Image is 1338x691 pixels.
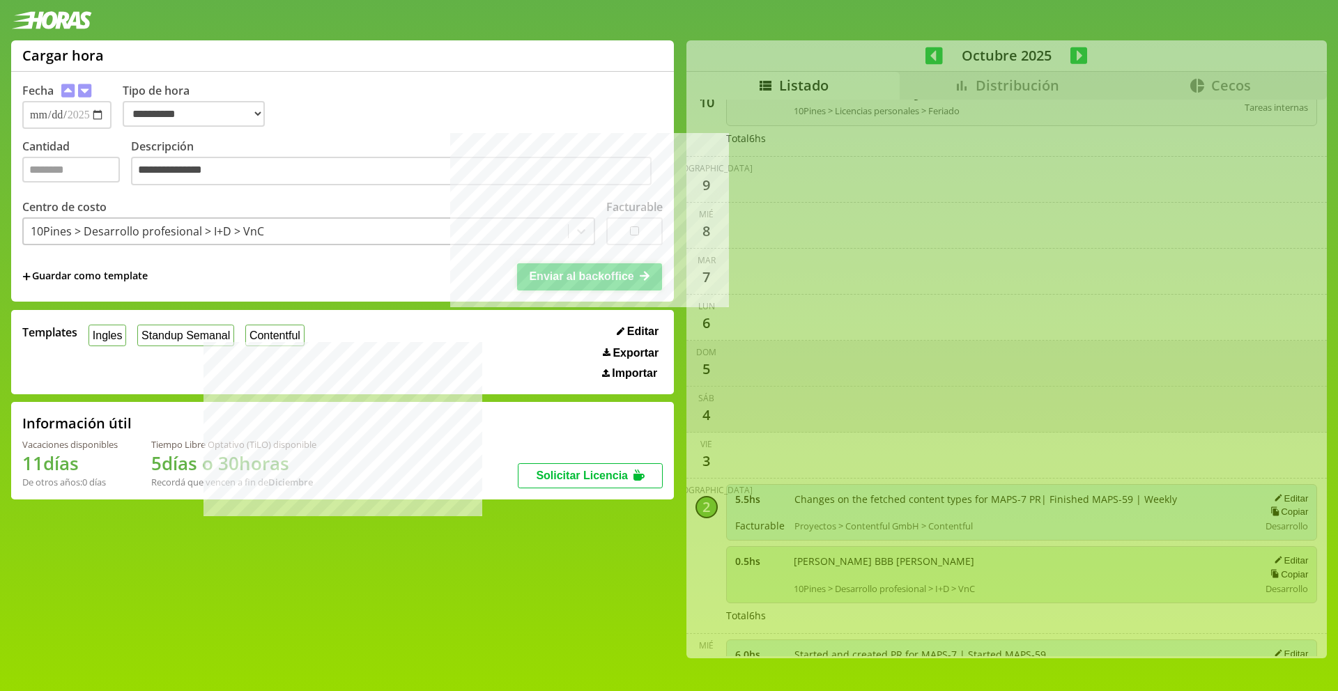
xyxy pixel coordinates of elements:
[123,101,265,127] select: Tipo de hora
[137,325,234,346] button: Standup Semanal
[151,438,316,451] div: Tiempo Libre Optativo (TiLO) disponible
[11,11,92,29] img: logotipo
[536,469,628,481] span: Solicitar Licencia
[268,476,313,488] b: Diciembre
[22,269,148,284] span: +Guardar como template
[151,451,316,476] h1: 5 días o 30 horas
[606,199,663,215] label: Facturable
[517,263,662,290] button: Enviar al backoffice
[529,270,633,282] span: Enviar al backoffice
[22,451,118,476] h1: 11 días
[245,325,305,346] button: Contentful
[612,367,657,380] span: Importar
[123,83,276,129] label: Tipo de hora
[89,325,126,346] button: Ingles
[131,139,663,189] label: Descripción
[22,414,132,433] h2: Información útil
[599,346,663,360] button: Exportar
[22,46,104,65] h1: Cargar hora
[151,476,316,488] div: Recordá que vencen a fin de
[22,199,107,215] label: Centro de costo
[627,325,659,338] span: Editar
[131,157,652,186] textarea: Descripción
[22,157,120,183] input: Cantidad
[22,476,118,488] div: De otros años: 0 días
[613,325,663,339] button: Editar
[31,224,264,239] div: 10Pines > Desarrollo profesional > I+D > VnC
[518,463,663,488] button: Solicitar Licencia
[613,347,659,359] span: Exportar
[22,83,54,98] label: Fecha
[22,438,118,451] div: Vacaciones disponibles
[22,139,131,189] label: Cantidad
[22,269,31,284] span: +
[22,325,77,340] span: Templates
